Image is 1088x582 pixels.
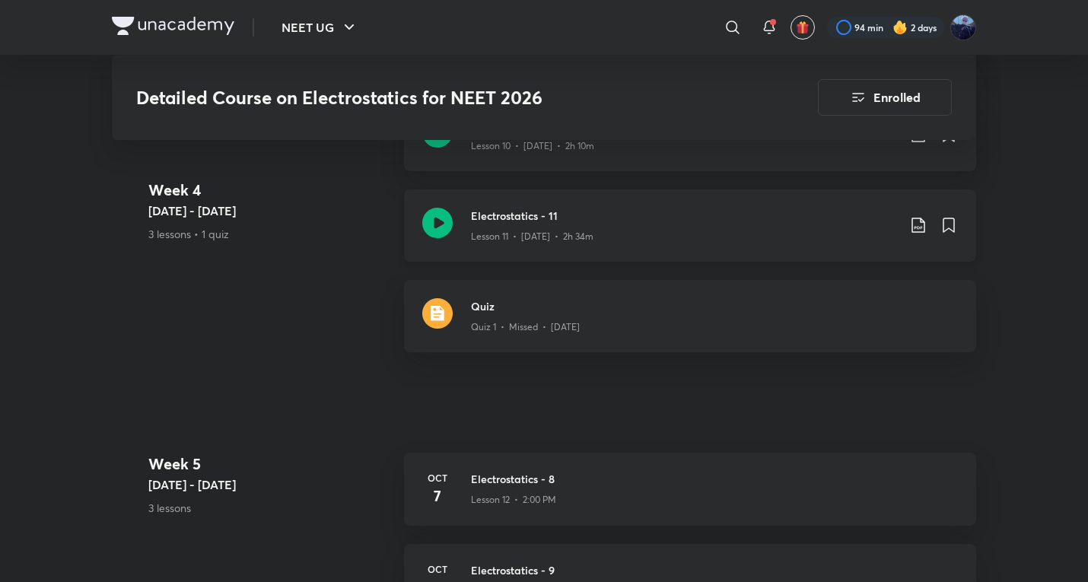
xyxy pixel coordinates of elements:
h5: [DATE] - [DATE] [148,475,392,494]
button: NEET UG [272,12,367,43]
p: Lesson 11 • [DATE] • 2h 34m [471,230,593,243]
img: quiz [422,298,453,329]
h4: Week 4 [148,179,392,202]
p: Lesson 10 • [DATE] • 2h 10m [471,139,594,153]
h3: Electrostatics - 9 [471,562,958,578]
p: Quiz 1 • Missed • [DATE] [471,320,580,334]
img: avatar [796,21,810,34]
a: Electrostatics - 10Lesson 10 • [DATE] • 2h 10m [404,99,976,189]
img: Company Logo [112,17,234,35]
p: 3 lessons • 1 quiz [148,226,392,242]
p: 3 lessons [148,500,392,516]
a: quizQuizQuiz 1 • Missed • [DATE] [404,280,976,371]
button: avatar [791,15,815,40]
h4: Week 5 [148,453,392,475]
h3: Electrostatics - 11 [471,208,897,224]
h4: 7 [422,485,453,507]
img: streak [892,20,908,35]
h6: Oct [422,562,453,576]
img: Kushagra Singh [950,14,976,40]
h3: Quiz [471,298,958,314]
h3: Detailed Course on Electrostatics for NEET 2026 [136,87,732,109]
p: Lesson 12 • 2:00 PM [471,493,556,507]
h3: Electrostatics - 8 [471,471,958,487]
a: Company Logo [112,17,234,39]
h5: [DATE] - [DATE] [148,202,392,220]
button: Enrolled [818,79,952,116]
h6: Oct [422,471,453,485]
a: Electrostatics - 11Lesson 11 • [DATE] • 2h 34m [404,189,976,280]
a: Oct7Electrostatics - 8Lesson 12 • 2:00 PM [404,453,976,544]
